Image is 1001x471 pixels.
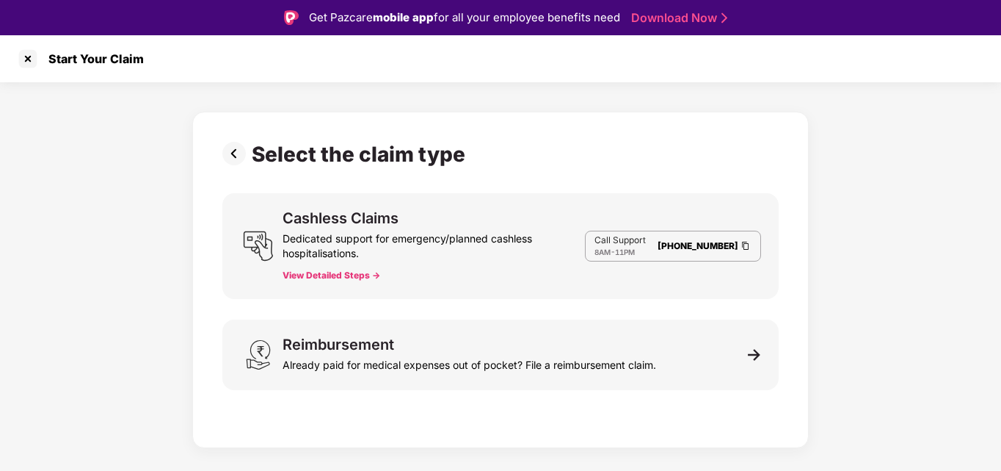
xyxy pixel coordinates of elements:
[283,337,394,352] div: Reimbursement
[283,270,380,281] button: View Detailed Steps ->
[40,51,144,66] div: Start Your Claim
[243,339,274,370] img: svg+xml;base64,PHN2ZyB3aWR0aD0iMjQiIGhlaWdodD0iMzEiIHZpZXdCb3g9IjAgMCAyNCAzMSIgZmlsbD0ibm9uZSIgeG...
[373,10,434,24] strong: mobile app
[283,226,585,261] div: Dedicated support for emergency/planned cashless hospitalisations.
[252,142,471,167] div: Select the claim type
[740,240,751,252] img: Clipboard Icon
[309,9,620,26] div: Get Pazcare for all your employee benefits need
[631,10,723,26] a: Download Now
[283,211,398,226] div: Cashless Claims
[748,348,761,362] img: svg+xml;base64,PHN2ZyB3aWR0aD0iMTEiIGhlaWdodD0iMTEiIHZpZXdCb3g9IjAgMCAxMSAxMSIgZmlsbD0ibm9uZSIgeG...
[594,248,611,256] span: 8AM
[243,231,274,262] img: svg+xml;base64,PHN2ZyB3aWR0aD0iMjQiIGhlaWdodD0iMjUiIHZpZXdCb3g9IjAgMCAyNCAyNSIgZmlsbD0ibm9uZSIgeG...
[222,142,252,165] img: svg+xml;base64,PHN2ZyBpZD0iUHJldi0zMngzMiIgeG1sbnM9Imh0dHA6Ly93d3cudzMub3JnLzIwMDAvc3ZnIiB3aWR0aD...
[594,234,646,246] p: Call Support
[615,248,635,256] span: 11PM
[283,352,656,373] div: Already paid for medical expenses out of pocket? File a reimbursement claim.
[658,240,738,251] a: [PHONE_NUMBER]
[721,10,727,26] img: Stroke
[284,10,299,25] img: Logo
[594,246,646,258] div: -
